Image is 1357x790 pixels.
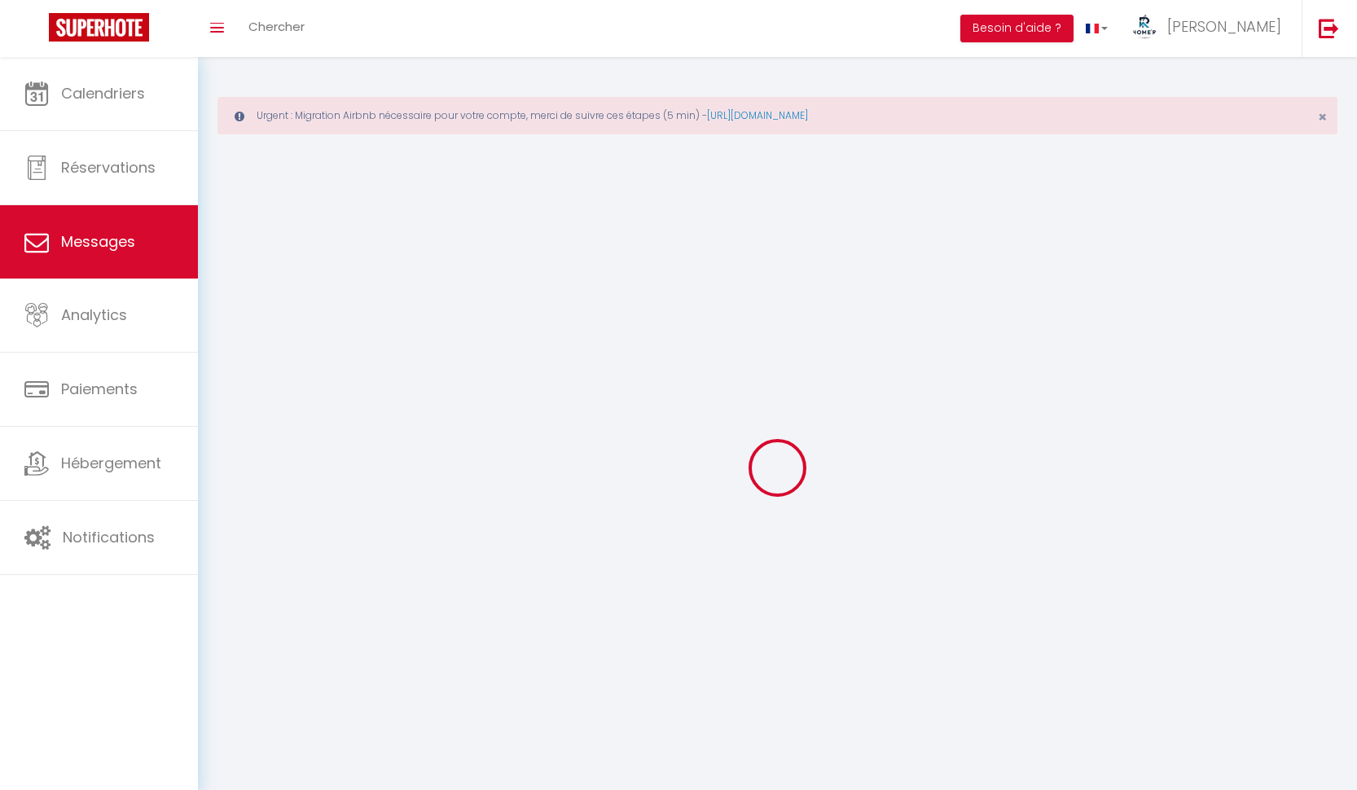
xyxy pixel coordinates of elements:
[61,305,127,325] span: Analytics
[1132,15,1157,39] img: ...
[1318,107,1327,127] span: ×
[61,231,135,252] span: Messages
[248,18,305,35] span: Chercher
[1167,16,1281,37] span: [PERSON_NAME]
[61,379,138,399] span: Paiements
[217,97,1337,134] div: Urgent : Migration Airbnb nécessaire pour votre compte, merci de suivre ces étapes (5 min) -
[49,13,149,42] img: Super Booking
[61,453,161,473] span: Hébergement
[960,15,1074,42] button: Besoin d'aide ?
[1318,110,1327,125] button: Close
[61,157,156,178] span: Réservations
[1319,18,1339,38] img: logout
[13,7,62,55] button: Open LiveChat chat widget
[61,83,145,103] span: Calendriers
[707,108,808,122] a: [URL][DOMAIN_NAME]
[63,527,155,547] span: Notifications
